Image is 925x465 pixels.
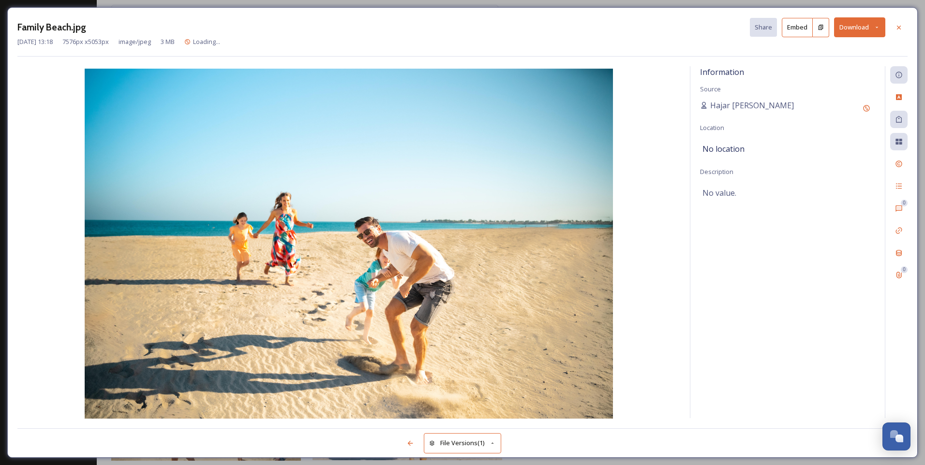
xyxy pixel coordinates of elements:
span: [DATE] 13:18 [17,37,53,46]
h3: Family Beach.jpg [17,20,86,34]
button: Embed [782,18,813,37]
span: Location [700,123,724,132]
span: image/jpeg [119,37,151,46]
span: No value. [702,187,736,199]
span: Information [700,67,744,77]
span: Hajar [PERSON_NAME] [710,100,794,111]
button: Download [834,17,885,37]
div: 0 [901,266,908,273]
div: 0 [901,200,908,206]
span: Source [700,85,721,93]
span: Description [700,167,733,176]
span: 3 MB [161,37,175,46]
img: A5665089-328F-4510-8E0BDE368DFFB8F2.jpg [17,69,680,421]
button: File Versions(1) [424,433,501,453]
span: 7576 px x 5053 px [62,37,109,46]
button: Share [750,18,777,37]
button: Open Chat [882,422,910,450]
span: Loading... [193,37,220,46]
span: No location [702,143,745,155]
